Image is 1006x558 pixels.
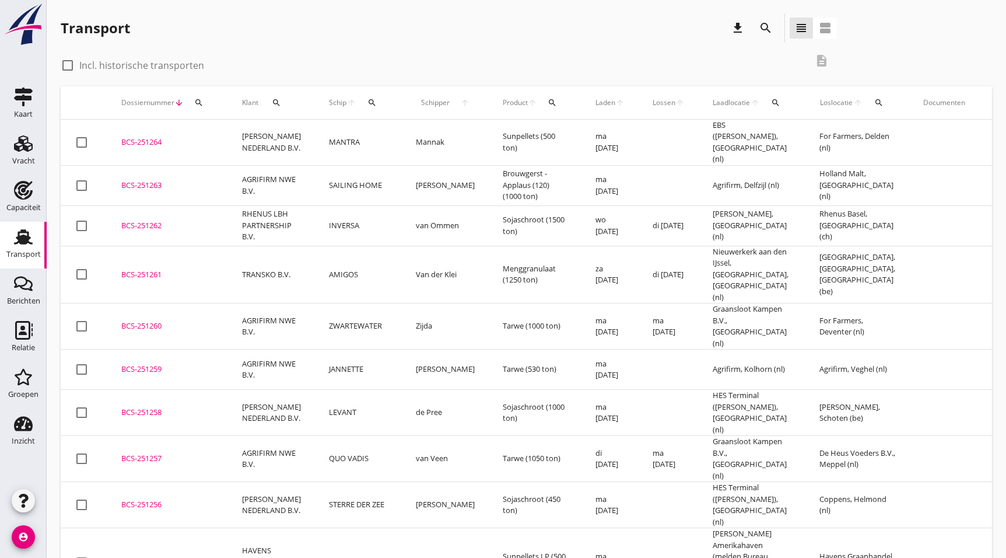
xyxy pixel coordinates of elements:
[489,482,581,528] td: Sojaschroot (450 ton)
[79,60,204,71] label: Incl. historische transporten
[121,407,214,418] div: BCS-251258
[61,19,130,37] div: Transport
[402,482,489,528] td: [PERSON_NAME]
[503,97,528,108] span: Product
[615,98,625,107] i: arrow_upward
[675,98,685,107] i: arrow_upward
[639,205,699,246] td: di [DATE]
[581,246,639,304] td: za [DATE]
[174,98,184,107] i: arrow_downward
[581,436,639,482] td: di [DATE]
[315,165,402,205] td: SAILING HOME
[653,97,675,108] span: Lossen
[121,269,214,281] div: BCS-251261
[12,525,35,549] i: account_circle
[402,246,489,304] td: Van der Klei
[581,165,639,205] td: ma [DATE]
[315,120,402,166] td: MANTRA
[805,350,909,390] td: Agrifirm, Veghel (nl)
[315,246,402,304] td: AMIGOS
[228,482,315,528] td: [PERSON_NAME] NEDERLAND B.V.
[489,436,581,482] td: Tarwe (1050 ton)
[242,89,301,117] div: Klant
[416,97,455,108] span: Schipper
[12,437,35,445] div: Inzicht
[699,205,805,246] td: [PERSON_NAME], [GEOGRAPHIC_DATA] (nl)
[7,297,40,305] div: Berichten
[228,304,315,350] td: AGRIFIRM NWE B.V.
[923,97,965,108] div: Documenten
[402,165,489,205] td: [PERSON_NAME]
[8,390,38,398] div: Groepen
[228,120,315,166] td: [PERSON_NAME] NEDERLAND B.V.
[228,246,315,304] td: TRANSKO B.V.
[699,436,805,482] td: Graansloot Kampen B.V., [GEOGRAPHIC_DATA] (nl)
[639,436,699,482] td: ma [DATE]
[455,98,475,107] i: arrow_upward
[819,97,853,108] span: Loslocatie
[794,21,808,35] i: view_headline
[581,350,639,390] td: ma [DATE]
[12,157,35,165] div: Vracht
[329,97,347,108] span: Schip
[315,436,402,482] td: QUO VADIS
[228,350,315,390] td: AGRIFIRM NWE B.V.
[347,98,357,107] i: arrow_upward
[805,482,909,528] td: Coppens, Helmond (nl)
[121,499,214,511] div: BCS-251256
[581,205,639,246] td: wo [DATE]
[805,246,909,304] td: [GEOGRAPHIC_DATA], [GEOGRAPHIC_DATA], [GEOGRAPHIC_DATA] (be)
[713,97,751,108] span: Laadlocatie
[489,246,581,304] td: Menggranulaat (1250 ton)
[805,120,909,166] td: For Farmers, Delden (nl)
[528,98,537,107] i: arrow_upward
[6,204,41,211] div: Capaciteit
[2,3,44,46] img: logo-small.a267ee39.svg
[315,482,402,528] td: STERRE DER ZEE
[194,98,204,107] i: search
[402,350,489,390] td: [PERSON_NAME]
[121,97,174,108] span: Dossiernummer
[639,246,699,304] td: di [DATE]
[315,390,402,436] td: LEVANT
[805,165,909,205] td: Holland Malt, [GEOGRAPHIC_DATA] (nl)
[805,436,909,482] td: De Heus Voeders B.V., Meppel (nl)
[402,390,489,436] td: de Pree
[12,344,35,351] div: Relatie
[805,304,909,350] td: For Farmers, Deventer (nl)
[489,120,581,166] td: Sunpellets (500 ton)
[489,350,581,390] td: Tarwe (530 ton)
[639,304,699,350] td: ma [DATE]
[489,304,581,350] td: Tarwe (1000 ton)
[402,205,489,246] td: van Ommen
[581,390,639,436] td: ma [DATE]
[367,98,377,107] i: search
[581,304,639,350] td: ma [DATE]
[315,350,402,390] td: JANNETTE
[805,390,909,436] td: [PERSON_NAME], Schoten (be)
[228,205,315,246] td: RHENUS LBH PARTNERSHIP B.V.
[228,390,315,436] td: [PERSON_NAME] NEDERLAND B.V.
[121,453,214,465] div: BCS-251257
[699,350,805,390] td: Agrifirm, Kolhorn (nl)
[402,304,489,350] td: Zijda
[731,21,745,35] i: download
[121,320,214,332] div: BCS-251260
[751,98,760,107] i: arrow_upward
[874,98,884,107] i: search
[595,97,615,108] span: Laden
[699,165,805,205] td: Agrifirm, Delfzijl (nl)
[272,98,281,107] i: search
[121,137,214,148] div: BCS-251264
[771,98,780,107] i: search
[14,110,33,118] div: Kaart
[315,304,402,350] td: ZWARTEWATER
[805,205,909,246] td: Rhenus Basel, [GEOGRAPHIC_DATA] (ch)
[699,246,805,304] td: Nieuwerkerk aan den IJssel, [GEOGRAPHIC_DATA], [GEOGRAPHIC_DATA] (nl)
[581,120,639,166] td: ma [DATE]
[699,120,805,166] td: EBS ([PERSON_NAME]), [GEOGRAPHIC_DATA] (nl)
[699,482,805,528] td: HES Terminal ([PERSON_NAME]), [GEOGRAPHIC_DATA] (nl)
[759,21,773,35] i: search
[489,390,581,436] td: Sojaschroot (1000 ton)
[315,205,402,246] td: INVERSA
